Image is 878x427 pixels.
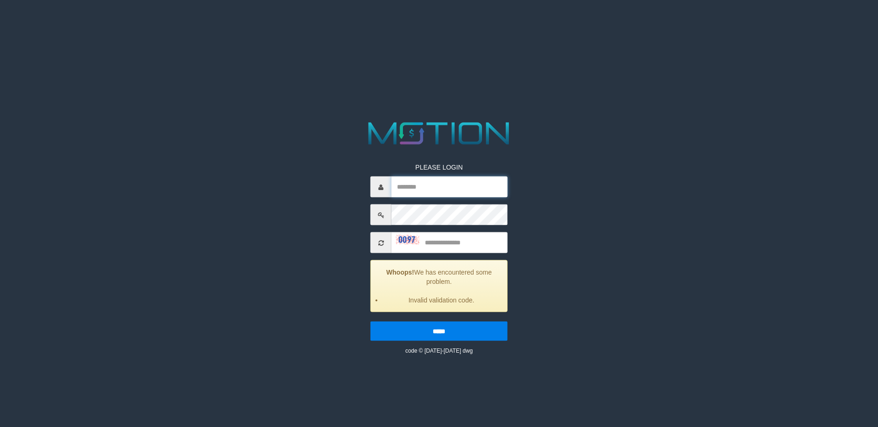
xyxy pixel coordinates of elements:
[405,348,473,354] small: code © [DATE]-[DATE] dwg
[383,296,500,305] li: Invalid validation code.
[370,260,508,312] div: We has encountered some problem.
[386,269,414,276] strong: Whoops!
[396,235,419,244] img: captcha
[362,118,516,149] img: MOTION_logo.png
[370,163,508,172] p: PLEASE LOGIN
